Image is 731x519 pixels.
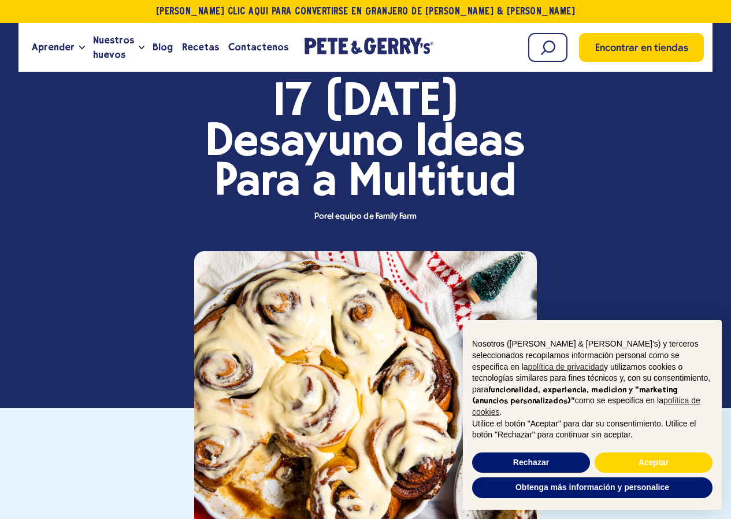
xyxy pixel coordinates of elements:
font: Desayuno [206,113,403,167]
button: Obtenga más información y personalice [472,477,713,498]
font: Nosotros ([PERSON_NAME] & [PERSON_NAME]'s) y terceros seleccionados recopilamos información perso... [472,339,699,371]
font: Multitud [349,153,516,207]
font: como se especifica en la [575,396,663,405]
a: Blog [148,32,177,63]
font: Utilice el botón "Aceptar" para dar su consentimiento. Utilice el botón "Rechazar" para continuar... [472,419,696,440]
input: Buscar [528,33,567,62]
font: [DATE] [326,73,458,127]
font: Encontrar en tiendas [595,43,688,54]
font: Aprender [32,42,75,53]
font: a [313,153,337,207]
font: . [499,407,502,417]
font: 17 [273,73,314,127]
font: [PERSON_NAME] clic aquí para convertirse en granjero de [PERSON_NAME] & [PERSON_NAME] [156,8,576,16]
font: Nuestros huevos [93,35,134,60]
font: el equipo de Family Farm [327,212,416,221]
font: Rechazar [513,458,549,467]
font: funcionalidad, experiencia, medición y "marketing (anuncios personalizados)" [472,385,678,406]
font: Recetas [182,42,219,53]
button: Aceptar [595,452,713,473]
font: Contáctenos [228,42,288,53]
font: Obtenga más información y personalice [515,483,669,492]
a: política de cookies [472,396,700,417]
button: Abra el menú desplegable de Nuestros Huevos [139,46,144,50]
font: Por [314,212,327,221]
a: Contáctenos [224,32,293,63]
font: Para [215,153,300,207]
a: política de privacidad [528,362,604,371]
button: Abra el menú desplegable para Aprender [79,46,85,50]
font: Blog [153,42,173,53]
font: Aceptar [639,458,669,467]
button: Rechazar [472,452,590,473]
a: Nuestros huevos [88,32,139,63]
a: Aprender [27,32,79,63]
font: Ideas [415,113,525,167]
a: Recetas [177,32,224,63]
a: Encontrar en tiendas [579,33,704,62]
font: y utilizamos cookies o tecnologías similares para fines técnicos y, con su consentimiento, para [472,362,710,394]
